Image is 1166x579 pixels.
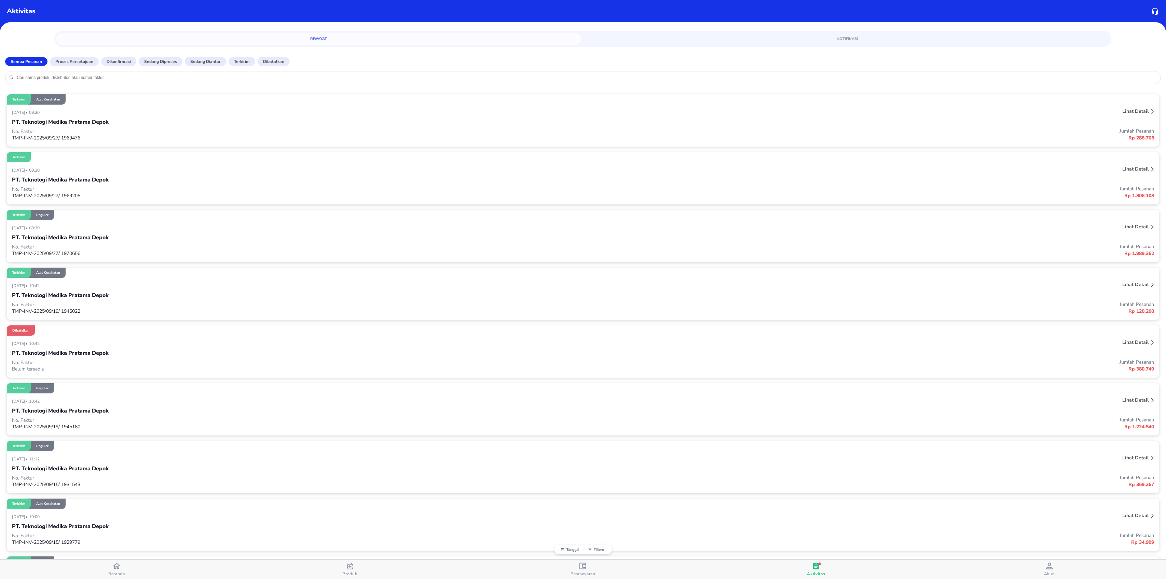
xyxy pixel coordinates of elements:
p: Reguler [36,386,49,391]
p: Rp 34.909 [583,539,1154,546]
button: Aktivitas [700,560,933,579]
p: [DATE] • [12,456,29,462]
p: PT. Teknologi Medika Pratama Depok [12,522,109,530]
button: Semua Pesanan [5,57,47,66]
p: TMP-INV-2025/09/19/ 1945180 [12,423,583,430]
p: Jumlah Pesanan [583,301,1154,308]
p: PT. Teknologi Medika Pratama Depok [12,233,109,242]
p: Jumlah Pesanan [583,417,1154,423]
p: Jumlah Pesanan [583,474,1154,481]
span: Pembayaran [571,571,595,577]
p: Rp 288.705 [583,134,1154,142]
span: Beranda [108,571,125,577]
p: Alat Kesehatan [36,97,60,102]
p: Dibatalkan [12,328,29,333]
p: Lihat detail [1122,166,1149,172]
button: Sedang diproses [139,57,182,66]
div: simple tabs [54,31,1112,45]
button: Produk [233,560,467,579]
p: No. Faktur [12,475,583,481]
p: No. Faktur [12,128,583,135]
p: Rp 369.267 [583,481,1154,488]
p: Proses Persetujuan [55,58,93,65]
p: TMP-INV-2025/09/15/ 1931543 [12,481,583,488]
p: Lihat detail [1122,281,1149,288]
a: Riwayat [56,33,581,45]
span: Aktivitas [807,571,825,577]
p: Aktivitas [7,6,36,16]
p: 10:42 [29,399,41,404]
p: TMP-INV-2025/09/15/ 1929779 [12,539,583,546]
p: Rp 380.749 [583,365,1154,373]
p: Reguler [36,213,49,217]
p: Lihat detail [1122,108,1149,115]
p: Terkirim [12,501,25,506]
p: 10:42 [29,283,41,288]
button: Terkirim [229,57,255,66]
p: Lihat detail [1122,512,1149,519]
button: Filters [583,548,609,552]
p: Terkirim [234,58,250,65]
p: [DATE] • [12,341,29,346]
p: PT. Teknologi Medika Pratama Depok [12,349,109,357]
p: No. Faktur [12,244,583,250]
p: Terkirim [12,213,25,217]
button: Proses Persetujuan [50,57,99,66]
p: Jumlah Pesanan [583,243,1154,250]
p: PT. Teknologi Medika Pratama Depok [12,176,109,184]
p: Lihat detail [1122,339,1149,346]
p: 08:30 [29,167,41,173]
p: Jumlah Pesanan [583,532,1154,539]
p: Terkirim [12,270,25,275]
p: Jumlah Pesanan [583,128,1154,134]
p: PT. Teknologi Medika Pratama Depok [12,464,109,473]
p: Rp 1.806.108 [583,192,1154,199]
button: Akun [933,560,1166,579]
p: Reguler [36,444,49,448]
p: Jumlah Pesanan [583,359,1154,365]
p: TMP-INV-2025/09/27/ 1969476 [12,135,583,141]
p: 10:42 [29,341,41,346]
p: 08:30 [29,225,41,231]
p: Terkirim [12,444,25,448]
p: TMP-INV-2025/09/27/ 1969205 [12,192,583,199]
p: Lihat detail [1122,455,1149,461]
p: [DATE] • [12,283,29,288]
p: Lihat detail [1122,397,1149,403]
p: Lihat detail [1122,224,1149,230]
span: Riwayat [60,36,577,42]
p: Alat Kesehatan [36,270,60,275]
p: 08:30 [29,110,41,115]
p: [DATE] • [12,399,29,404]
p: Alat Kesehatan [36,501,60,506]
a: Notifikasi [585,33,1110,45]
button: Dibatalkan [258,57,290,66]
input: Cari nama produk, distributor, atau nomor faktur [16,75,1157,80]
p: [DATE] • [12,225,29,231]
p: PT. Teknologi Medika Pratama Depok [12,407,109,415]
p: Sedang diantar [190,58,221,65]
p: No. Faktur [12,301,583,308]
p: Jumlah Pesanan [583,186,1154,192]
span: Notifikasi [589,36,1106,42]
span: Akun [1044,571,1055,577]
button: Pembayaran [466,560,700,579]
p: [DATE] • [12,514,29,520]
p: No. Faktur [12,417,583,423]
p: Rp 1.989.362 [583,250,1154,257]
button: Tanggal [558,548,583,552]
p: Rp 120.208 [583,308,1154,315]
p: [DATE] • [12,167,29,173]
p: TMP-INV-2025/09/27/ 1970656 [12,250,583,257]
p: No. Faktur [12,359,583,366]
p: Terkirim [12,155,25,160]
p: Terkirim [12,97,25,102]
p: Dibatalkan [263,58,284,65]
p: TMP-INV-2025/09/19/ 1945022 [12,308,583,314]
p: No. Faktur [12,186,583,192]
p: Belum tersedia [12,366,583,372]
p: Rp 1.224.540 [583,423,1154,430]
p: 11:12 [29,456,41,462]
p: Dikonfirmasi [107,58,131,65]
p: Semua Pesanan [11,58,42,65]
